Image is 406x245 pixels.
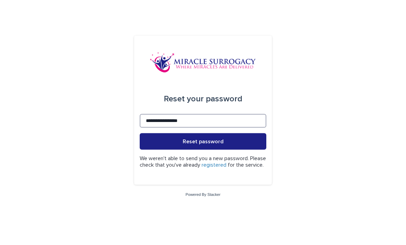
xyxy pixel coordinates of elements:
span: Reset password [183,141,224,147]
button: Reset password [140,136,266,152]
a: Powered By Stacker [185,195,220,199]
p: We weren't able to send you a new password. Please check that you've already for the service. [140,158,266,171]
div: Reset your password [164,92,242,111]
img: OiFFDOGZQuirLhrlO1ag [150,55,256,75]
a: registered [202,165,226,170]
